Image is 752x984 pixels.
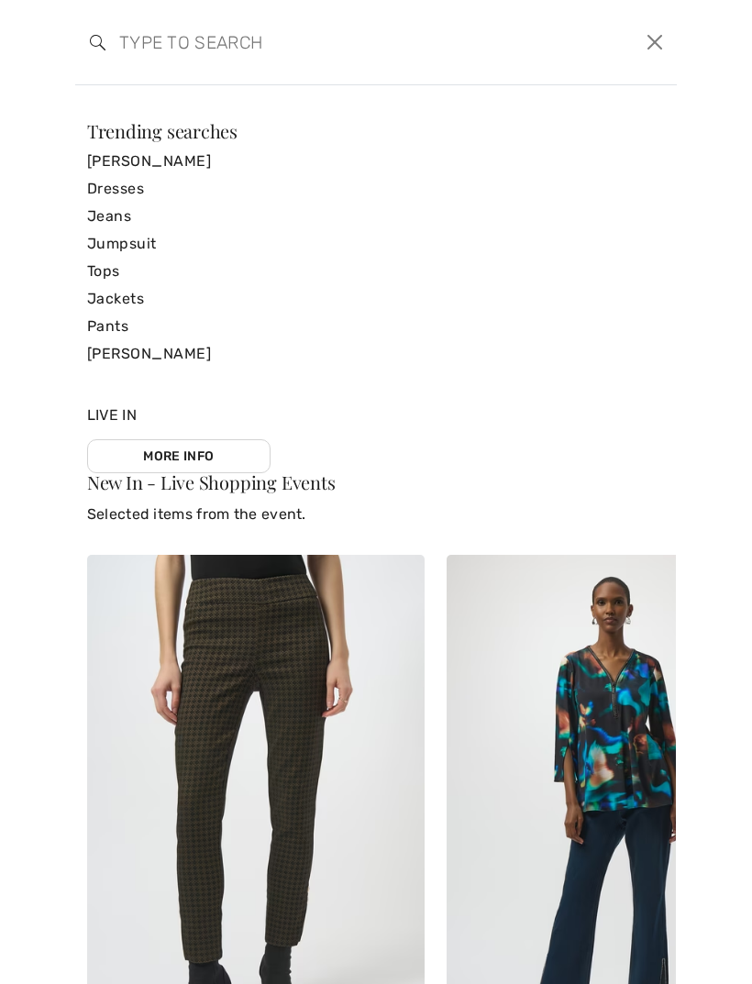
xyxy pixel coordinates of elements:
a: Dresses [87,175,665,203]
a: [PERSON_NAME] [87,148,665,175]
a: More Info [87,439,271,473]
a: Jackets [87,285,665,313]
a: [PERSON_NAME] [87,340,665,368]
a: Pants [87,313,665,340]
span: New In - Live Shopping Events [87,470,336,494]
input: TYPE TO SEARCH [105,15,518,70]
a: Jeans [87,203,665,230]
div: Live In [87,404,271,473]
p: Selected items from the event. [87,503,665,525]
button: Close [641,28,669,57]
div: Trending searches [87,122,665,140]
a: Jumpsuit [87,230,665,258]
a: Tops [87,258,665,285]
img: search the website [90,35,105,50]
